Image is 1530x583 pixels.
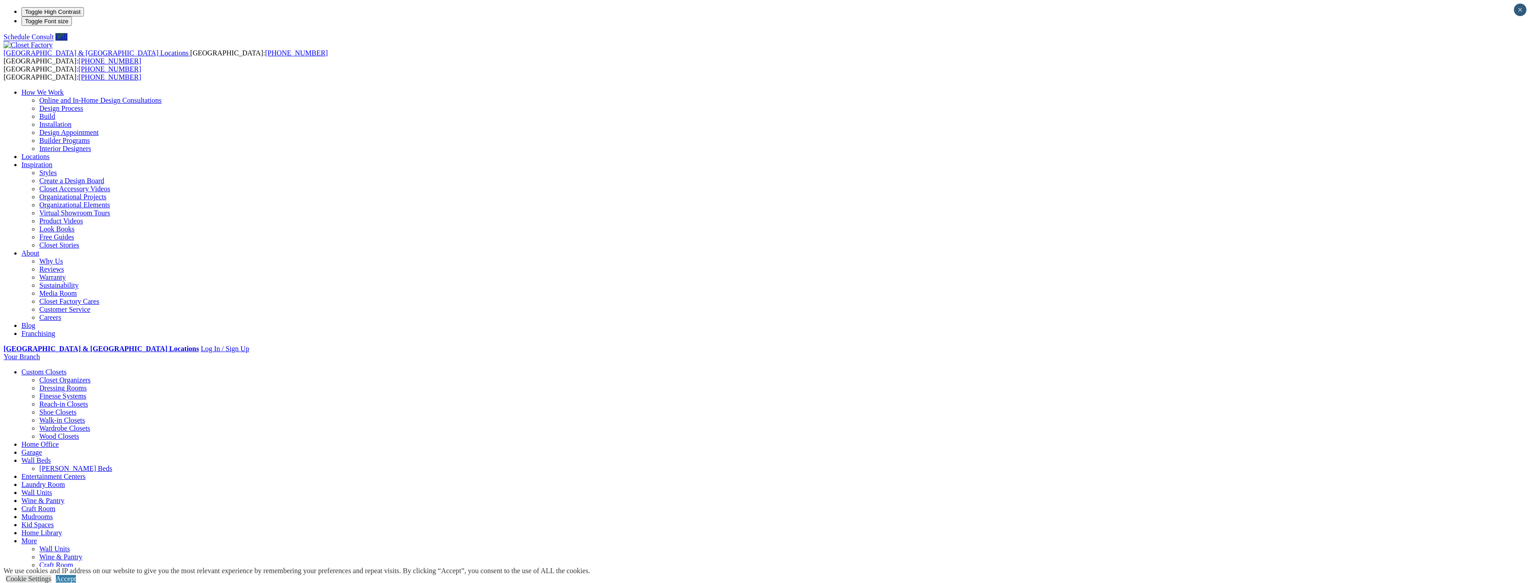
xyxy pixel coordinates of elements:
[21,88,64,96] a: How We Work
[55,33,67,41] a: Call
[21,481,65,488] a: Laundry Room
[21,322,35,329] a: Blog
[21,521,54,528] a: Kid Spaces
[21,330,55,337] a: Franchising
[25,18,68,25] span: Toggle Font size
[21,529,62,537] a: Home Library
[39,177,104,185] a: Create a Design Board
[4,41,53,49] img: Closet Factory
[39,553,82,561] a: Wine & Pantry
[56,575,76,583] a: Accept
[25,8,80,15] span: Toggle High Contrast
[39,424,90,432] a: Wardrobe Closets
[79,57,141,65] a: [PHONE_NUMBER]
[39,145,91,152] a: Interior Designers
[39,129,99,136] a: Design Appointment
[39,306,90,313] a: Customer Service
[39,384,87,392] a: Dressing Rooms
[265,49,327,57] a: [PHONE_NUMBER]
[4,65,141,81] span: [GEOGRAPHIC_DATA]: [GEOGRAPHIC_DATA]:
[39,376,91,384] a: Closet Organizers
[21,473,86,480] a: Entertainment Centers
[39,416,85,424] a: Walk-in Closets
[21,513,53,520] a: Mudrooms
[21,497,64,504] a: Wine & Pantry
[4,353,40,361] a: Your Branch
[21,457,51,464] a: Wall Beds
[21,537,37,545] a: More menu text will display only on big screen
[4,49,190,57] a: [GEOGRAPHIC_DATA] & [GEOGRAPHIC_DATA] Locations
[21,17,72,26] button: Toggle Font size
[21,153,50,160] a: Locations
[39,209,110,217] a: Virtual Showroom Tours
[39,201,110,209] a: Organizational Elements
[1514,4,1526,16] button: Close
[4,49,189,57] span: [GEOGRAPHIC_DATA] & [GEOGRAPHIC_DATA] Locations
[201,345,249,352] a: Log In / Sign Up
[39,408,76,416] a: Shoe Closets
[39,137,90,144] a: Builder Programs
[39,233,74,241] a: Free Guides
[39,217,83,225] a: Product Videos
[4,345,199,352] a: [GEOGRAPHIC_DATA] & [GEOGRAPHIC_DATA] Locations
[39,113,55,120] a: Build
[39,193,106,201] a: Organizational Projects
[39,96,162,104] a: Online and In-Home Design Consultations
[39,314,61,321] a: Careers
[39,545,70,553] a: Wall Units
[39,289,77,297] a: Media Room
[39,298,99,305] a: Closet Factory Cares
[39,281,79,289] a: Sustainability
[21,7,84,17] button: Toggle High Contrast
[39,257,63,265] a: Why Us
[39,392,86,400] a: Finesse Systems
[39,465,112,472] a: [PERSON_NAME] Beds
[39,121,71,128] a: Installation
[79,65,141,73] a: [PHONE_NUMBER]
[39,105,83,112] a: Design Process
[39,400,88,408] a: Reach-in Closets
[39,432,79,440] a: Wood Closets
[39,241,79,249] a: Closet Stories
[21,505,55,512] a: Craft Room
[39,561,73,569] a: Craft Room
[79,73,141,81] a: [PHONE_NUMBER]
[39,169,57,176] a: Styles
[4,567,590,575] div: We use cookies and IP address on our website to give you the most relevant experience by remember...
[4,49,328,65] span: [GEOGRAPHIC_DATA]: [GEOGRAPHIC_DATA]:
[39,185,110,193] a: Closet Accessory Videos
[4,33,54,41] a: Schedule Consult
[21,489,52,496] a: Wall Units
[39,265,64,273] a: Reviews
[21,440,59,448] a: Home Office
[21,249,39,257] a: About
[21,368,67,376] a: Custom Closets
[6,575,51,583] a: Cookie Settings
[21,449,42,456] a: Garage
[21,161,52,168] a: Inspiration
[39,273,66,281] a: Warranty
[39,225,75,233] a: Look Books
